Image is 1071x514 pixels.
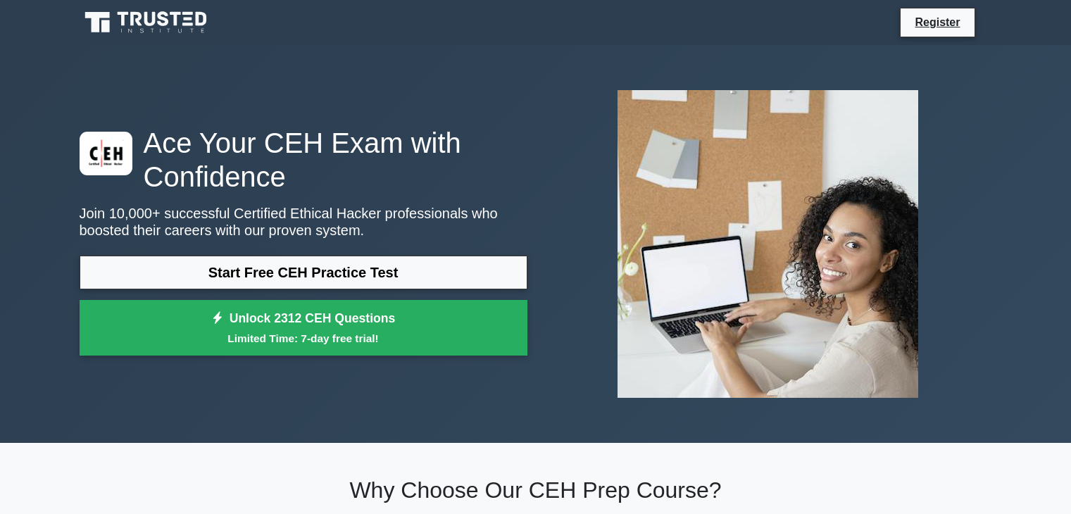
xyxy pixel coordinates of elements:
[80,256,527,289] a: Start Free CEH Practice Test
[80,205,527,239] p: Join 10,000+ successful Certified Ethical Hacker professionals who boosted their careers with our...
[80,126,527,194] h1: Ace Your CEH Exam with Confidence
[97,330,510,346] small: Limited Time: 7-day free trial!
[80,300,527,356] a: Unlock 2312 CEH QuestionsLimited Time: 7-day free trial!
[906,13,968,31] a: Register
[80,477,992,503] h2: Why Choose Our CEH Prep Course?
